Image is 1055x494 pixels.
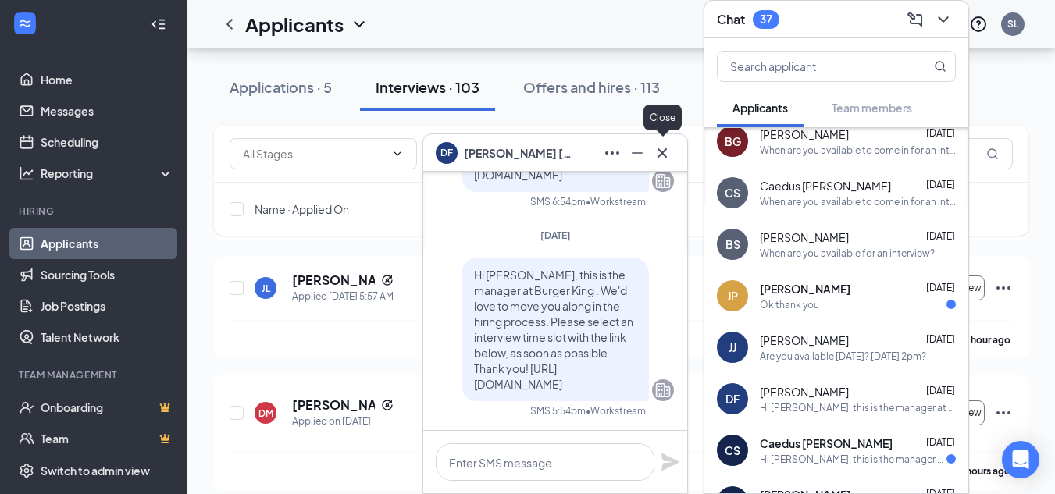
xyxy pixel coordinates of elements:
[292,396,375,414] h5: [PERSON_NAME]
[725,185,740,201] div: CS
[760,126,849,142] span: [PERSON_NAME]
[1002,441,1039,478] div: Open Intercom Messenger
[586,404,646,418] span: • Workstream
[760,384,849,400] span: [PERSON_NAME]
[994,279,1013,297] svg: Ellipses
[41,423,174,454] a: TeamCrown
[969,15,988,34] svg: QuestionInfo
[760,144,956,157] div: When are you available to come in for an interview?
[530,404,586,418] div: SMS 5:54pm
[986,147,999,160] svg: MagnifyingGlass
[760,12,772,26] div: 37
[760,195,956,208] div: When are you available to come in for an interview?
[19,368,171,382] div: Team Management
[600,140,625,165] button: Ellipses
[760,178,891,194] span: Caedus [PERSON_NAME]
[760,229,849,245] span: [PERSON_NAME]
[926,436,955,448] span: [DATE]
[725,133,741,149] div: BG
[958,334,1010,346] b: an hour ago
[760,332,849,348] span: [PERSON_NAME]
[292,272,375,289] h5: [PERSON_NAME]
[19,204,171,218] div: Hiring
[292,414,394,429] div: Applied on [DATE]
[994,403,1013,422] svg: Ellipses
[653,144,672,162] svg: Cross
[540,229,571,241] span: [DATE]
[760,350,926,363] div: Are you available [DATE]? [DATE] 2pm?
[523,77,660,97] div: Offers and hires · 113
[17,16,33,31] svg: WorkstreamLogo
[41,95,174,126] a: Messages
[717,11,745,28] h3: Chat
[376,77,479,97] div: Interviews · 103
[230,77,332,97] div: Applications · 5
[350,15,369,34] svg: ChevronDown
[41,322,174,353] a: Talent Network
[903,7,928,32] button: ComposeMessage
[760,453,946,466] div: Hi [PERSON_NAME], this is the manager at Burger King Your interview with us for the Team Member i...
[926,333,955,345] span: [DATE]
[474,268,633,391] span: Hi [PERSON_NAME], this is the manager at Burger King . We'd love to move you along in the hiring ...
[729,339,736,355] div: JJ
[650,140,675,165] button: Cross
[41,64,174,95] a: Home
[654,172,672,190] svg: Company
[926,179,955,190] span: [DATE]
[832,101,912,115] span: Team members
[725,391,740,407] div: DF
[245,11,344,37] h1: Applicants
[151,16,166,32] svg: Collapse
[760,298,819,311] div: Ok thank you
[628,144,647,162] svg: Minimize
[586,195,646,208] span: • Workstream
[926,385,955,396] span: [DATE]
[19,165,34,181] svg: Analysis
[926,230,955,242] span: [DATE]
[926,282,955,293] span: [DATE]
[220,15,239,34] svg: ChevronLeft
[255,201,349,217] span: Name · Applied On
[727,288,738,304] div: JP
[654,381,672,400] svg: Company
[41,228,174,259] a: Applicants
[661,453,679,471] svg: Plane
[1007,17,1018,30] div: SL
[760,281,850,297] span: [PERSON_NAME]
[718,52,903,81] input: Search applicant
[258,407,273,420] div: DM
[381,399,394,411] svg: Reapply
[262,282,270,295] div: JL
[603,144,622,162] svg: Ellipses
[292,289,394,304] div: Applied [DATE] 5:57 AM
[19,463,34,478] svg: Settings
[725,236,740,252] div: BS
[41,392,174,423] a: OnboardingCrown
[41,165,175,181] div: Reporting
[760,401,956,414] div: Hi [PERSON_NAME], this is the manager at Burger King . We'd love to move you along in the hiring ...
[625,140,650,165] button: Minimize
[643,105,682,130] div: Close
[760,435,893,451] span: Caedus [PERSON_NAME]
[953,465,1010,477] b: 14 hours ago
[41,463,150,478] div: Switch to admin view
[725,442,740,458] div: CS
[41,290,174,322] a: Job Postings
[760,247,935,260] div: When are you available for an interview?
[931,7,956,32] button: ChevronDown
[934,10,953,29] svg: ChevronDown
[530,195,586,208] div: SMS 6:54pm
[391,147,404,160] svg: ChevronDown
[464,144,573,162] span: [PERSON_NAME] [PERSON_NAME]
[381,274,394,286] svg: Reapply
[732,101,788,115] span: Applicants
[41,126,174,158] a: Scheduling
[243,145,385,162] input: All Stages
[906,10,925,29] svg: ComposeMessage
[926,127,955,139] span: [DATE]
[934,60,946,73] svg: MagnifyingGlass
[41,259,174,290] a: Sourcing Tools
